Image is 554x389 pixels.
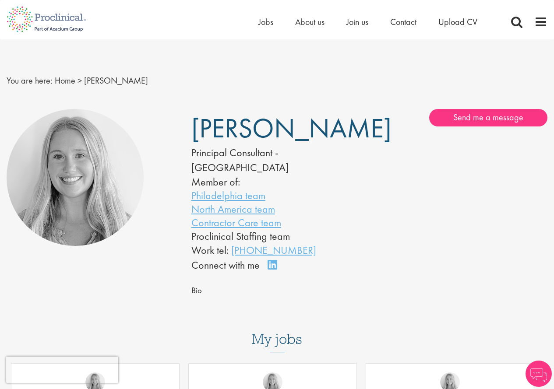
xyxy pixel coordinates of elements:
iframe: reCAPTCHA [6,357,118,383]
a: Send me a message [429,109,547,126]
a: Contact [390,16,416,28]
span: Bio [191,285,202,296]
span: > [78,75,82,86]
a: Contractor Care team [191,216,281,229]
a: Jobs [258,16,273,28]
a: Philadelphia team [191,189,265,202]
img: Shannon Briggs [7,109,144,246]
a: Upload CV [438,16,477,28]
span: Work tel: [191,243,229,257]
li: Proclinical Staffing team [191,229,343,243]
a: North America team [191,202,275,216]
span: [PERSON_NAME] [191,111,392,146]
div: Principal Consultant - [GEOGRAPHIC_DATA] [191,145,343,175]
span: You are here: [7,75,53,86]
label: Member of: [191,175,240,189]
a: [PHONE_NUMBER] [231,243,316,257]
a: About us [295,16,325,28]
a: breadcrumb link [55,75,75,86]
h3: My jobs [7,332,547,347]
span: [PERSON_NAME] [84,75,148,86]
a: Join us [346,16,368,28]
img: Chatbot [526,361,552,387]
